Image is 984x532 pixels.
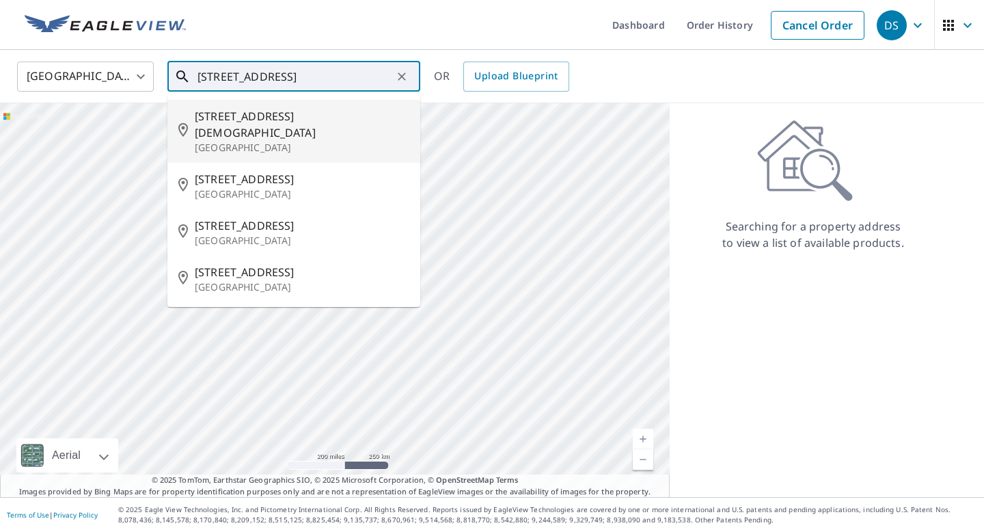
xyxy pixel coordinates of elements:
a: Terms of Use [7,510,49,520]
input: Search by address or latitude-longitude [197,57,392,96]
div: Aerial [48,438,85,473]
a: Current Level 5, Zoom In [633,429,653,449]
div: OR [434,62,569,92]
p: | [7,511,98,519]
div: Aerial [16,438,118,473]
button: Clear [392,67,411,86]
span: [STREET_ADDRESS] [195,171,409,187]
p: © 2025 Eagle View Technologies, Inc. and Pictometry International Corp. All Rights Reserved. Repo... [118,505,977,525]
span: Upload Blueprint [474,68,558,85]
p: [GEOGRAPHIC_DATA] [195,280,409,294]
a: Upload Blueprint [463,62,569,92]
span: © 2025 TomTom, Earthstar Geographics SIO, © 2025 Microsoft Corporation, © [152,475,519,486]
a: OpenStreetMap [436,475,493,485]
span: [STREET_ADDRESS][DEMOGRAPHIC_DATA] [195,108,409,141]
p: Searching for a property address to view a list of available products. [722,218,905,251]
span: [STREET_ADDRESS] [195,217,409,234]
div: [GEOGRAPHIC_DATA] [17,57,154,96]
a: Privacy Policy [53,510,98,520]
span: [STREET_ADDRESS] [195,264,409,280]
img: EV Logo [25,15,186,36]
p: [GEOGRAPHIC_DATA] [195,234,409,248]
a: Terms [496,475,519,485]
p: [GEOGRAPHIC_DATA] [195,141,409,155]
div: DS [877,10,907,40]
a: Cancel Order [771,11,864,40]
p: [GEOGRAPHIC_DATA] [195,187,409,201]
a: Current Level 5, Zoom Out [633,449,653,470]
